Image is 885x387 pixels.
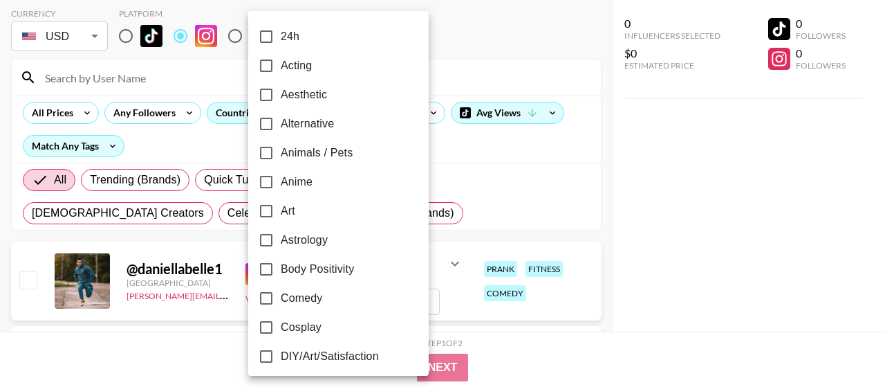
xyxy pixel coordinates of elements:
[281,87,327,103] span: Aesthetic
[281,28,299,45] span: 24h
[281,319,322,336] span: Cosplay
[281,174,313,190] span: Anime
[281,203,295,219] span: Art
[281,232,328,249] span: Astrology
[816,318,868,370] iframe: Drift Widget Chat Controller
[281,290,322,307] span: Comedy
[281,145,353,161] span: Animals / Pets
[281,57,312,74] span: Acting
[281,348,379,365] span: DIY/Art/Satisfaction
[281,116,334,132] span: Alternative
[281,261,354,278] span: Body Positivity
